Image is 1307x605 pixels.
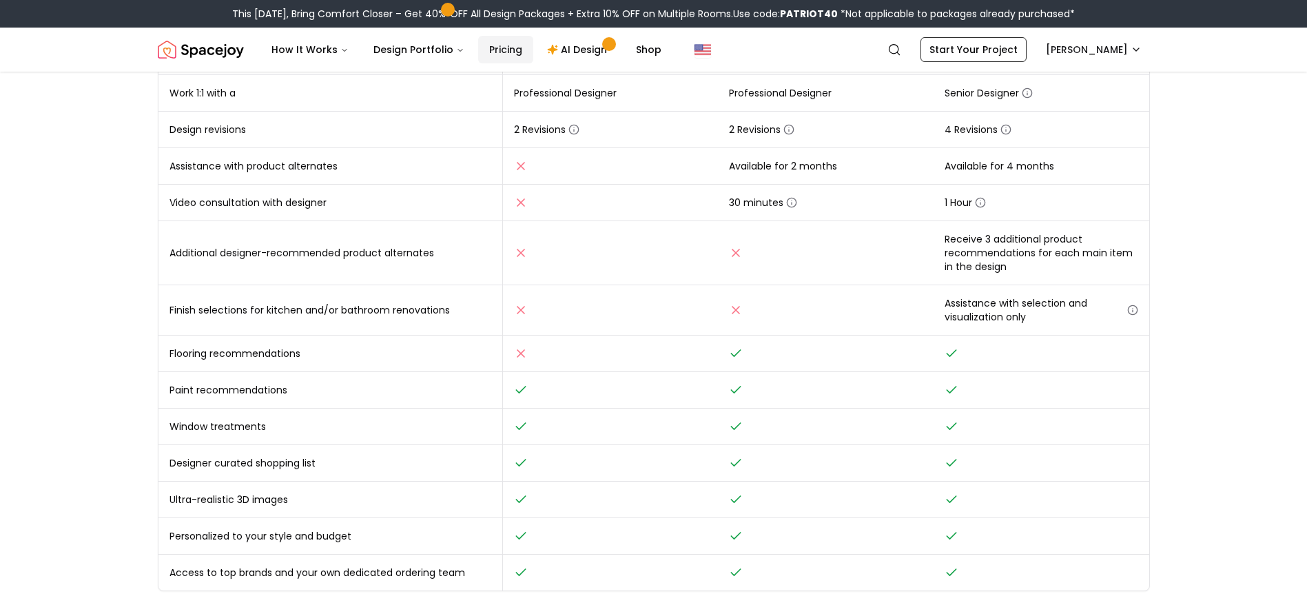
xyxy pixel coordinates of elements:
span: Professional Designer [729,86,832,100]
span: 2 Revisions [729,123,794,136]
div: This [DATE], Bring Comfort Closer – Get 40% OFF All Design Packages + Extra 10% OFF on Multiple R... [232,7,1075,21]
td: Receive 3 additional product recommendations for each main item in the design [934,221,1149,285]
td: Ultra-realistic 3D images [158,482,503,518]
nav: Global [158,28,1150,72]
img: Spacejoy Logo [158,36,244,63]
span: 1 Hour [945,196,986,209]
td: Flooring recommendations [158,336,503,372]
span: Professional Designer [514,86,617,100]
span: Senior Designer [945,86,1033,100]
td: Available for 4 months [934,148,1149,185]
td: Finish selections for kitchen and/or bathroom renovations [158,285,503,336]
a: Spacejoy [158,36,244,63]
td: Design revisions [158,112,503,148]
span: 30 minutes [729,196,797,209]
span: 4 Revisions [945,123,1011,136]
a: Pricing [478,36,533,63]
button: Design Portfolio [362,36,475,63]
button: How It Works [260,36,360,63]
td: Additional designer-recommended product alternates [158,221,503,285]
img: United States [694,41,711,58]
button: [PERSON_NAME] [1038,37,1150,62]
a: AI Design [536,36,622,63]
a: Shop [625,36,672,63]
td: Window treatments [158,409,503,445]
td: Assistance with product alternates [158,148,503,185]
span: Use code: [733,7,838,21]
a: Start Your Project [920,37,1027,62]
span: Assistance with selection and visualization only [945,296,1138,324]
td: Video consultation with designer [158,185,503,221]
td: Access to top brands and your own dedicated ordering team [158,555,503,591]
td: Available for 2 months [718,148,934,185]
span: *Not applicable to packages already purchased* [838,7,1075,21]
b: PATRIOT40 [780,7,838,21]
span: 2 Revisions [514,123,579,136]
td: Personalized to your style and budget [158,518,503,555]
td: Designer curated shopping list [158,445,503,482]
td: Work 1:1 with a [158,75,503,112]
nav: Main [260,36,672,63]
td: Paint recommendations [158,372,503,409]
